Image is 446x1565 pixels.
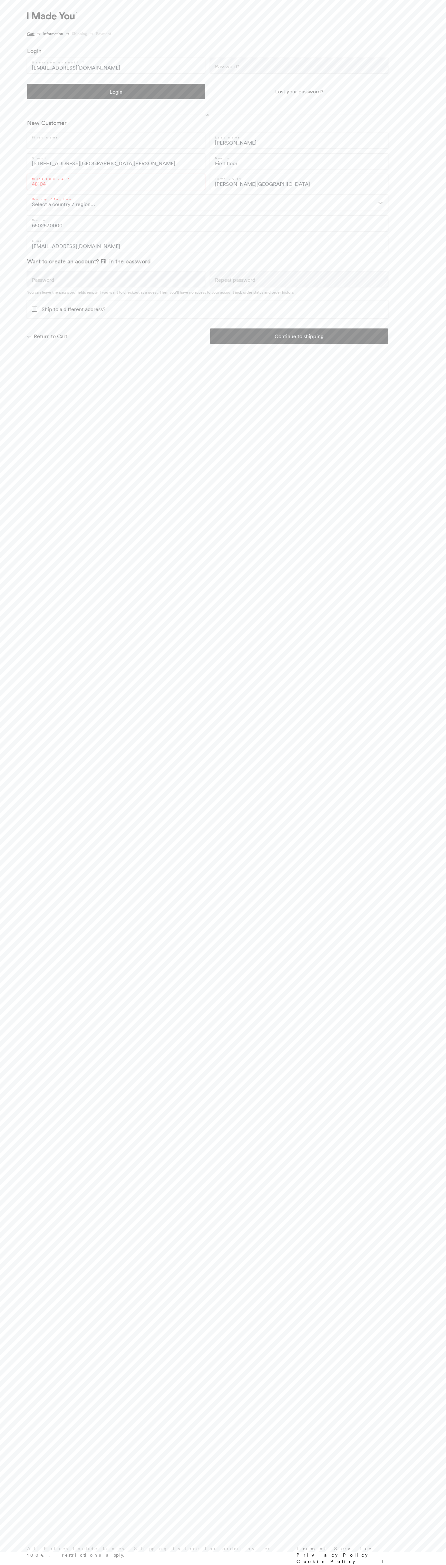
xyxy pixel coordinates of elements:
[27,257,388,266] div: Want to create an account? Fill in the password
[32,197,73,201] label: Country / Region
[34,333,67,340] a: Return to Cart
[96,31,111,37] a: Payment
[32,177,69,181] label: Postcode / ZIP
[215,177,243,181] label: Town / City
[382,1559,409,1564] a: Imprint
[203,113,212,117] span: OR
[27,119,388,127] div: New Customer
[42,305,105,313] span: Ship to a different address?
[32,239,51,243] label: E-mail
[32,61,84,64] label: Username or email
[296,1552,368,1558] a: Privacy Policy
[32,218,46,222] label: Phone
[27,236,388,252] input: E-mail
[215,156,232,160] label: Number
[27,31,34,37] a: Cart
[296,1559,355,1564] a: Cookie Policy
[32,307,37,312] input: Ship to a different address?
[32,136,59,139] label: First name
[72,31,87,37] a: Shipping
[210,154,388,169] input: Apartment, suite, unit, etc. (optional)
[27,84,205,99] button: Login
[275,88,323,95] a: Lost your password?
[215,276,255,284] label: Repeat password
[210,328,388,344] button: Continue to shipping
[32,276,54,284] label: Password
[32,156,47,160] label: Street
[215,62,239,70] label: Password
[27,1545,286,1565] span: All Prices include taxes. Shipping is free for orders over 100€, restrictions apply.
[27,154,205,169] input: House number and street name
[43,31,63,37] a: Information
[27,290,294,295] small: You can leave the password fields empty if you want to checkout as a guest. Then you'll have no a...
[215,136,241,139] label: Last name
[24,47,391,55] div: Login
[296,1546,372,1551] a: Terms of Service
